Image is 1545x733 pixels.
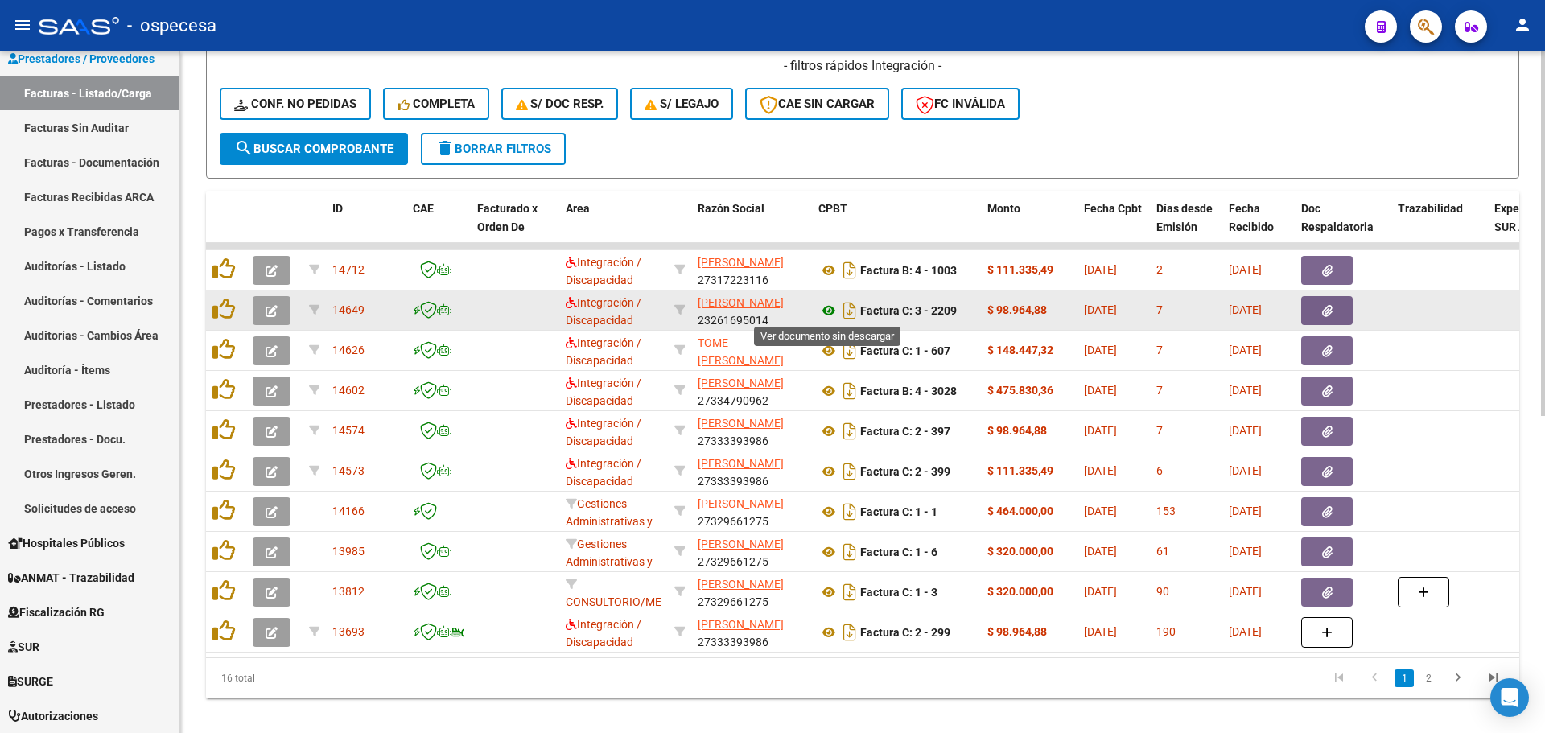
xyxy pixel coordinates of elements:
[8,707,98,725] span: Autorizaciones
[332,344,365,356] span: 14626
[1084,344,1117,356] span: [DATE]
[421,133,566,165] button: Borrar Filtros
[1084,263,1117,276] span: [DATE]
[860,586,937,599] strong: Factura C: 1 - 3
[987,344,1053,356] strong: $ 148.447,32
[566,202,590,215] span: Area
[1229,585,1262,598] span: [DATE]
[1156,202,1213,233] span: Días desde Emisión
[1359,669,1390,687] a: go to previous page
[1443,669,1473,687] a: go to next page
[1391,191,1488,262] datatable-header-cell: Trazabilidad
[839,579,860,605] i: Descargar documento
[566,618,641,649] span: Integración / Discapacidad
[1084,384,1117,397] span: [DATE]
[8,534,125,552] span: Hospitales Públicos
[566,377,641,408] span: Integración / Discapacidad
[901,88,1020,120] button: FC Inválida
[1392,665,1416,692] li: page 1
[1229,504,1262,517] span: [DATE]
[435,142,551,156] span: Borrar Filtros
[566,578,694,609] span: CONSULTORIO/MEDICOS
[691,191,812,262] datatable-header-cell: Razón Social
[332,464,365,477] span: 14573
[332,202,343,215] span: ID
[566,497,653,547] span: Gestiones Administrativas y Otros
[1324,669,1354,687] a: go to first page
[566,537,653,587] span: Gestiones Administrativas y Otros
[630,88,733,120] button: S/ legajo
[698,616,805,649] div: 27333393986
[860,304,957,317] strong: Factura C: 3 - 2209
[477,202,538,233] span: Facturado x Orden De
[860,546,937,558] strong: Factura C: 1 - 6
[987,263,1053,276] strong: $ 111.335,49
[332,384,365,397] span: 14602
[1150,191,1222,262] datatable-header-cell: Días desde Emisión
[1229,263,1262,276] span: [DATE]
[234,138,253,158] mat-icon: search
[745,88,889,120] button: CAE SIN CARGAR
[1490,678,1529,717] div: Open Intercom Messenger
[1229,202,1274,233] span: Fecha Recibido
[860,465,950,478] strong: Factura C: 2 - 399
[8,50,154,68] span: Prestadores / Proveedores
[1229,303,1262,316] span: [DATE]
[839,378,860,404] i: Descargar documento
[1084,464,1117,477] span: [DATE]
[987,202,1020,215] span: Monto
[1301,202,1374,233] span: Doc Respaldatoria
[1077,191,1150,262] datatable-header-cell: Fecha Cpbt
[326,191,406,262] datatable-header-cell: ID
[566,256,641,287] span: Integración / Discapacidad
[860,505,937,518] strong: Factura C: 1 - 1
[698,497,784,510] span: [PERSON_NAME]
[8,673,53,690] span: SURGE
[8,638,39,656] span: SUR
[860,425,950,438] strong: Factura C: 2 - 397
[234,142,393,156] span: Buscar Comprobante
[839,539,860,565] i: Descargar documento
[839,338,860,364] i: Descargar documento
[1084,585,1117,598] span: [DATE]
[698,296,784,309] span: [PERSON_NAME]
[1084,545,1117,558] span: [DATE]
[220,133,408,165] button: Buscar Comprobante
[332,424,365,437] span: 14574
[987,464,1053,477] strong: $ 111.335,49
[860,344,950,357] strong: Factura C: 1 - 607
[1084,303,1117,316] span: [DATE]
[1084,625,1117,638] span: [DATE]
[818,202,847,215] span: CPBT
[206,658,466,698] div: 16 total
[1156,424,1163,437] span: 7
[698,202,764,215] span: Razón Social
[332,585,365,598] span: 13812
[234,97,356,111] span: Conf. no pedidas
[860,264,957,277] strong: Factura B: 4 - 1003
[1398,202,1463,215] span: Trazabilidad
[1084,202,1142,215] span: Fecha Cpbt
[860,385,957,397] strong: Factura B: 4 - 3028
[839,298,860,323] i: Descargar documento
[698,535,805,569] div: 27329661275
[981,191,1077,262] datatable-header-cell: Monto
[471,191,559,262] datatable-header-cell: Facturado x Orden De
[698,457,784,470] span: [PERSON_NAME]
[1156,344,1163,356] span: 7
[987,585,1053,598] strong: $ 320.000,00
[839,459,860,484] i: Descargar documento
[760,97,875,111] span: CAE SIN CARGAR
[645,97,719,111] span: S/ legajo
[1416,665,1440,692] li: page 2
[987,424,1047,437] strong: $ 98.964,88
[8,569,134,587] span: ANMAT - Trazabilidad
[1156,464,1163,477] span: 6
[698,618,784,631] span: [PERSON_NAME]
[698,256,784,269] span: [PERSON_NAME]
[332,504,365,517] span: 14166
[398,97,475,111] span: Completa
[332,303,365,316] span: 14649
[698,294,805,327] div: 23261695014
[516,97,604,111] span: S/ Doc Resp.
